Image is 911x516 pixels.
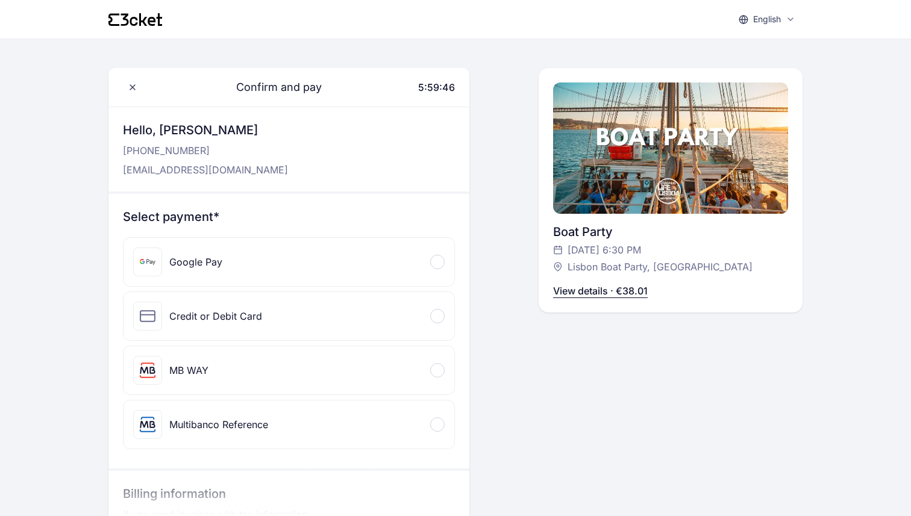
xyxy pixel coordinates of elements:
h3: Hello, [PERSON_NAME] [123,122,288,138]
div: Boat Party [553,223,788,240]
h3: Billing information [123,485,455,507]
span: Lisbon Boat Party, [GEOGRAPHIC_DATA] [568,260,753,274]
p: English [753,13,781,25]
div: Google Pay [169,255,222,269]
p: View details · €38.01 [553,284,648,298]
span: 5:59:46 [418,81,455,93]
div: Multibanco Reference [169,417,268,432]
p: [PHONE_NUMBER] [123,143,288,158]
div: Credit or Debit Card [169,309,262,323]
p: [EMAIL_ADDRESS][DOMAIN_NAME] [123,163,288,177]
span: [DATE] 6:30 PM [568,243,641,257]
span: Confirm and pay [222,79,322,96]
h3: Select payment* [123,208,455,225]
div: MB WAY [169,363,208,378]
